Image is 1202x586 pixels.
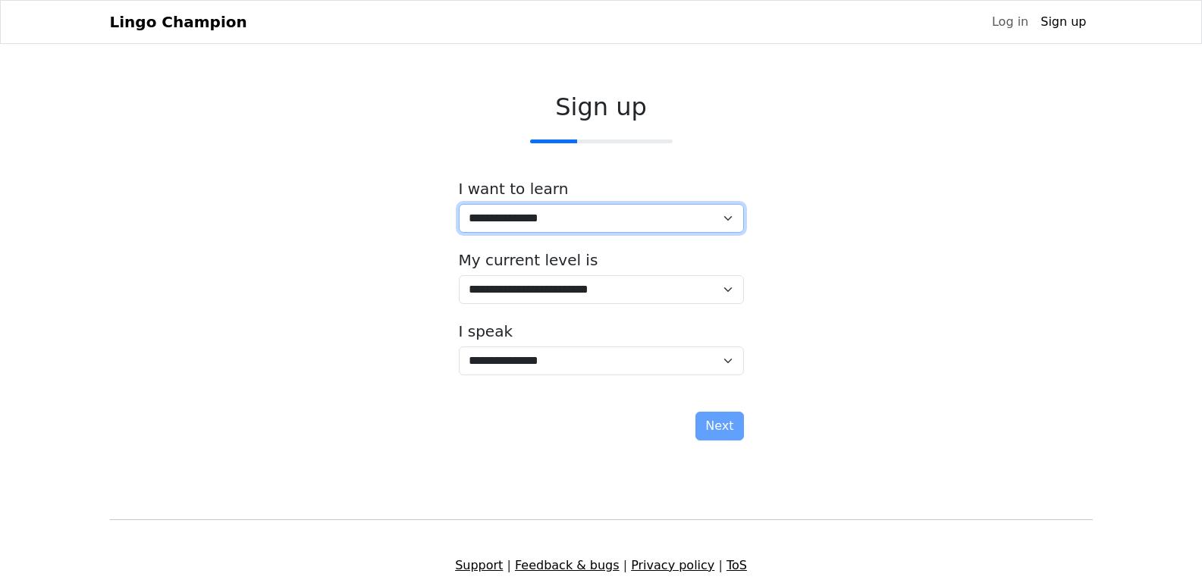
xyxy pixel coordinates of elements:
a: ToS [727,558,747,572]
a: Lingo Champion [110,7,247,37]
a: Privacy policy [631,558,714,572]
label: I speak [459,322,513,340]
a: Feedback & bugs [515,558,620,572]
label: I want to learn [459,180,569,198]
label: My current level is [459,251,598,269]
h2: Sign up [459,92,744,121]
a: Sign up [1034,7,1092,37]
a: Support [455,558,503,572]
div: | | | [101,556,1102,575]
a: Log in [986,7,1034,37]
